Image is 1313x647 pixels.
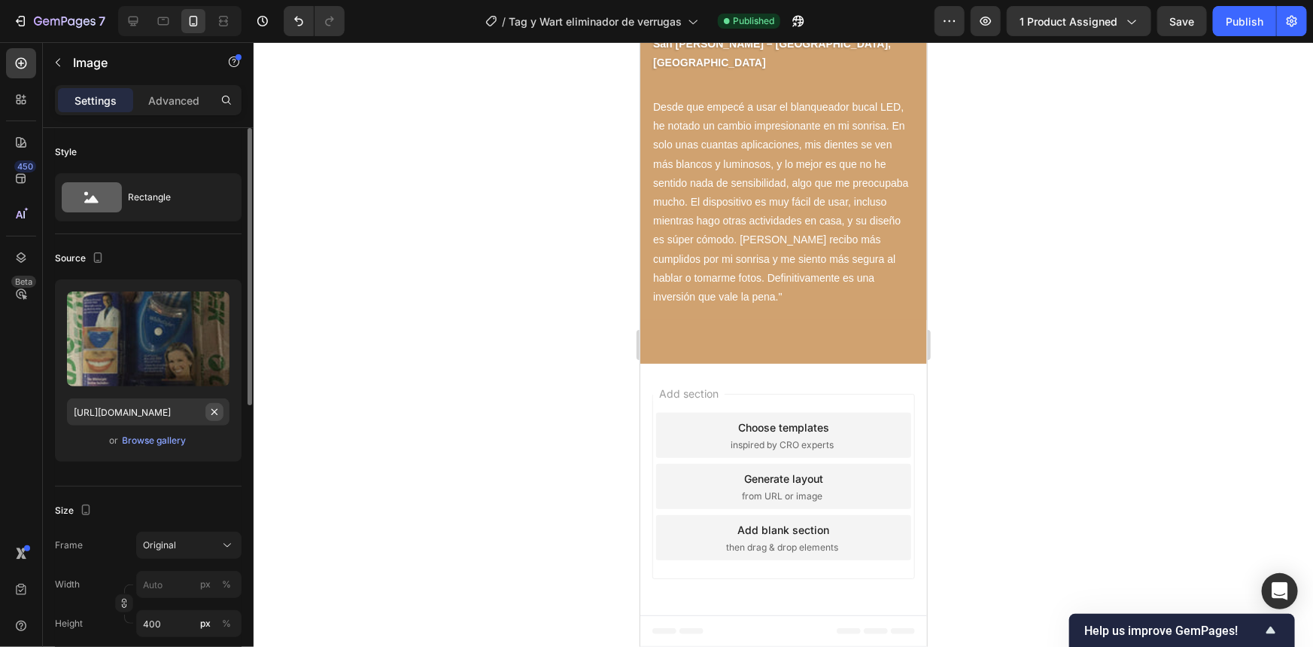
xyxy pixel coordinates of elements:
input: https://example.com/image.jpg [67,398,229,426]
div: Browse gallery [123,434,187,447]
img: preview-image [67,291,229,386]
span: Add section [13,343,84,359]
div: Undo/Redo [284,6,345,36]
button: Show survey - Help us improve GemPages! [1084,621,1280,639]
p: Settings [74,93,117,108]
button: 1 product assigned [1007,6,1151,36]
div: Generate layout [104,429,183,444]
button: px [217,615,236,633]
div: px [200,578,211,591]
button: Original [136,532,242,559]
p: Image [73,53,201,72]
button: % [196,575,214,594]
iframe: Design area [640,42,927,647]
button: Browse gallery [122,433,187,448]
span: Tag y Wart eliminador de verrugas [509,14,682,29]
div: Size [55,501,95,521]
span: 1 product assigned [1020,14,1117,29]
span: from URL or image [102,447,183,461]
div: Style [55,145,77,159]
div: Rectangle [128,180,220,215]
label: Width [55,578,80,591]
div: Source [55,249,107,269]
div: Beta [11,276,36,288]
span: or [110,432,119,450]
button: px [217,575,236,594]
div: 450 [14,160,36,172]
div: Choose templates [98,377,189,393]
input: px% [136,610,242,637]
span: Save [1170,15,1195,28]
span: inspired by CRO experts [91,396,194,410]
button: Save [1157,6,1207,36]
button: % [196,615,214,633]
p: 7 [99,12,105,30]
label: Frame [55,539,83,552]
input: px% [136,571,242,598]
div: Add blank section [98,480,190,496]
span: Published [733,14,774,28]
div: Open Intercom Messenger [1262,573,1298,609]
span: / [502,14,506,29]
span: Help us improve GemPages! [1084,624,1262,638]
div: % [222,578,231,591]
button: 7 [6,6,112,36]
label: Height [55,617,83,630]
p: Desde que empecé a usar el blanqueador bucal LED, he notado un cambio impresionante en mi sonrisa... [13,56,274,265]
button: Publish [1213,6,1276,36]
div: % [222,617,231,630]
p: Advanced [148,93,199,108]
div: px [200,617,211,630]
span: then drag & drop elements [87,499,199,512]
div: Publish [1226,14,1263,29]
span: Original [143,539,176,552]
